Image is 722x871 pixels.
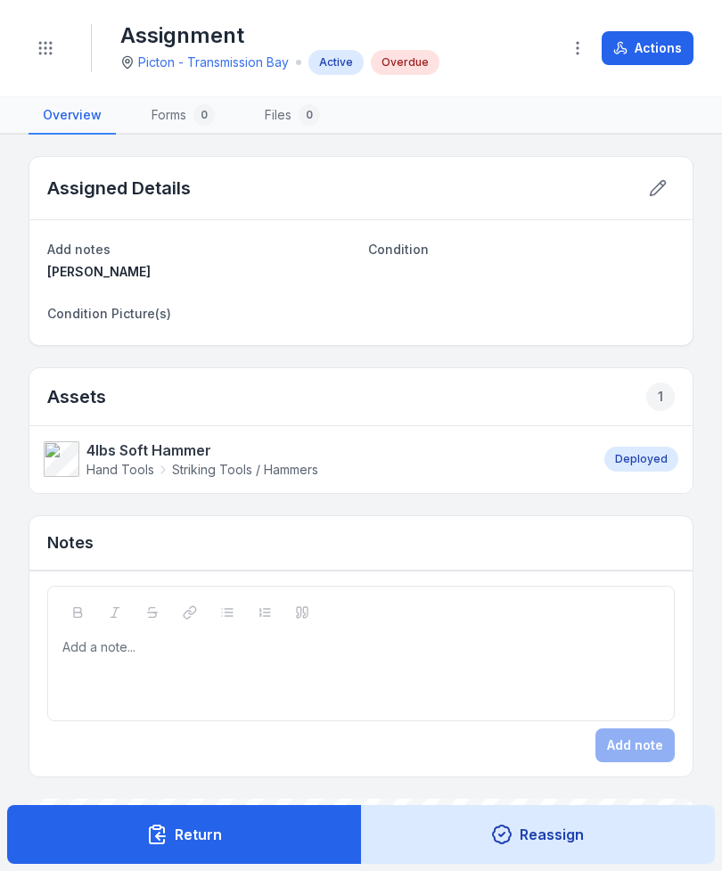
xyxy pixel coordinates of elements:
[29,97,116,135] a: Overview
[44,440,587,479] a: 4lbs Soft HammerHand ToolsStriking Tools / Hammers
[47,306,171,321] span: Condition Picture(s)
[47,530,94,555] h3: Notes
[604,447,678,472] div: Deployed
[299,104,320,126] div: 0
[29,31,62,65] button: Toggle navigation
[86,440,318,461] strong: 4lbs Soft Hammer
[250,97,334,135] a: Files0
[646,382,675,411] div: 1
[47,382,675,411] h2: Assets
[193,104,215,126] div: 0
[120,21,439,50] h1: Assignment
[138,53,289,71] a: Picton - Transmission Bay
[602,31,693,65] button: Actions
[137,97,229,135] a: Forms0
[308,50,364,75] div: Active
[7,805,362,864] button: Return
[371,50,439,75] div: Overdue
[368,242,429,257] span: Condition
[47,176,191,201] h2: Assigned Details
[86,461,154,479] span: Hand Tools
[47,264,151,279] span: [PERSON_NAME]
[47,242,111,257] span: Add notes
[172,461,318,479] span: Striking Tools / Hammers
[361,805,716,864] button: Reassign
